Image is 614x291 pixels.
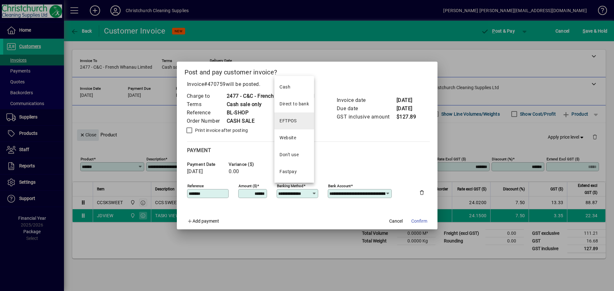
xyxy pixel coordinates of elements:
span: Cancel [389,218,403,225]
div: Website [279,134,296,141]
td: BL-SHOP [226,109,315,117]
span: [DATE] [187,169,203,174]
td: Reference [186,109,226,117]
button: Confirm [409,215,430,227]
span: 0.00 [229,169,239,174]
td: GST inclusive amount [336,113,396,121]
td: 2477 - C&C - French Whanau Limited [226,92,315,100]
span: Variance ($) [229,162,267,167]
span: Add payment [193,218,219,224]
mat-label: Bank Account [328,184,351,188]
div: Cash [279,84,290,90]
div: Fastpay [279,168,297,175]
td: Terms [186,100,226,109]
div: Direct to bank [279,101,309,107]
mat-label: Reference [187,184,204,188]
div: EFTPOS [279,118,297,124]
mat-label: Amount ($) [239,184,257,188]
mat-option: Direct to bank [274,96,314,112]
td: CASH SALE [226,117,315,125]
mat-option: Cash [274,79,314,96]
mat-option: EFTPOS [274,112,314,129]
h2: Post and pay customer invoice? [177,62,437,80]
td: Due date [336,104,396,113]
mat-option: Don't use [274,146,314,163]
button: Cancel [386,215,406,227]
div: Don't use [279,151,299,158]
td: Order Number [186,117,226,125]
span: #470759 [204,81,226,87]
mat-option: Fastpay [274,163,314,180]
span: Payment date [187,162,225,167]
label: Print invoice after posting [194,127,248,134]
td: $127.89 [396,113,422,121]
span: Payment [187,147,211,153]
p: Invoice will be posted . [185,80,430,88]
mat-label: Banking method [277,184,303,188]
td: [DATE] [396,96,422,104]
button: Add payment [185,215,222,227]
td: [DATE] [396,104,422,113]
span: Confirm [411,218,427,225]
mat-option: Website [274,129,314,146]
td: Charge to [186,92,226,100]
td: Cash sale only [226,100,315,109]
td: Invoice date [336,96,396,104]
